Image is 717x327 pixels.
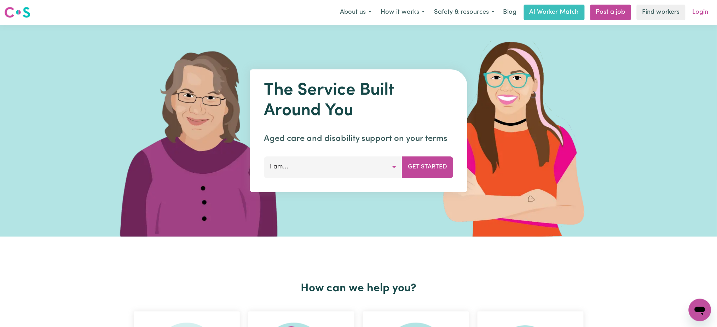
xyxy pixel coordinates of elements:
[429,5,499,20] button: Safety & resources
[499,5,521,20] a: Blog
[376,5,429,20] button: How it works
[4,6,30,19] img: Careseekers logo
[335,5,376,20] button: About us
[264,156,402,178] button: I am...
[4,4,30,20] a: Careseekers logo
[688,5,713,20] a: Login
[637,5,686,20] a: Find workers
[590,5,631,20] a: Post a job
[524,5,585,20] a: AI Worker Match
[129,282,588,295] h2: How can we help you?
[264,81,453,121] h1: The Service Built Around You
[689,299,711,321] iframe: Button to launch messaging window
[264,132,453,145] p: Aged care and disability support on your terms
[402,156,453,178] button: Get Started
